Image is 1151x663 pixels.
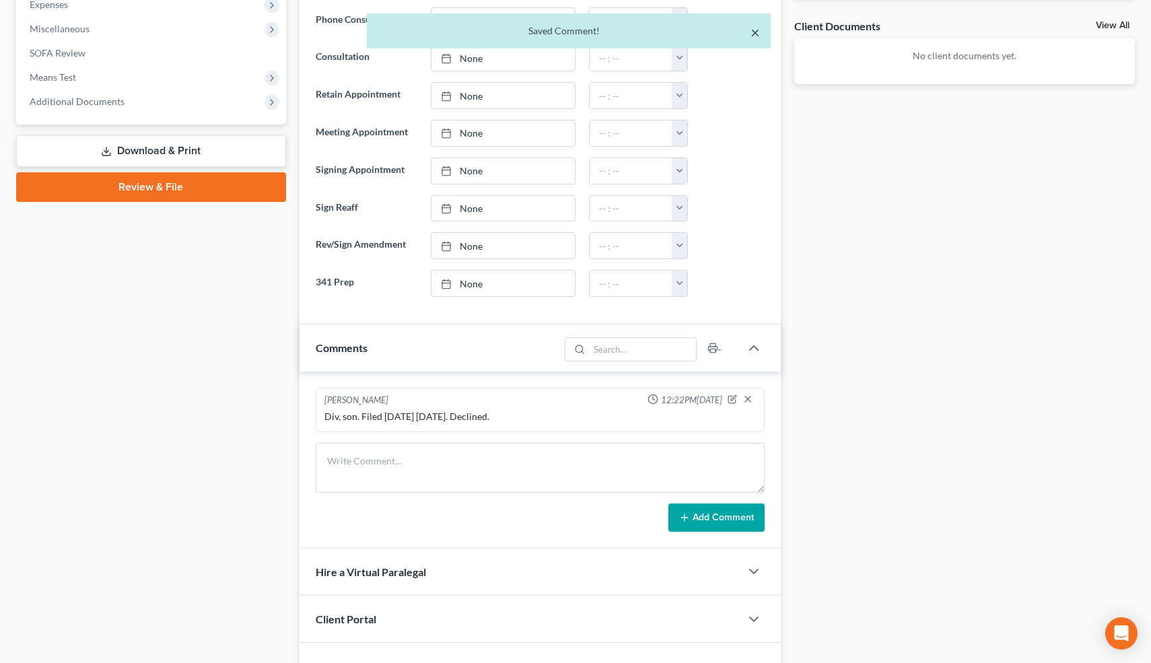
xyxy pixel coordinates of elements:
button: × [751,24,760,40]
a: Download & Print [16,135,286,167]
span: Client Portal [316,613,376,625]
span: Means Test [30,71,76,83]
input: -- : -- [590,196,672,221]
div: [PERSON_NAME] [324,394,388,407]
button: Add Comment [668,503,765,532]
a: [DATE] [431,8,574,34]
label: Retain Appointment [309,82,425,109]
a: None [431,233,574,258]
label: Signing Appointment [309,158,425,184]
input: Search... [590,338,697,361]
p: No client documents yet. [805,49,1124,63]
label: Sign Reaff [309,195,425,222]
input: -- : -- [590,83,672,108]
span: Hire a Virtual Paralegal [316,565,426,578]
span: Comments [316,341,368,354]
a: None [431,196,574,221]
a: None [431,45,574,71]
a: None [431,120,574,146]
a: None [431,271,574,296]
input: -- : -- [590,120,672,146]
input: -- : -- [590,233,672,258]
a: Review & File [16,172,286,202]
span: Additional Documents [30,96,125,107]
label: Meeting Appointment [309,120,425,147]
label: Phone Consultation [309,7,425,34]
input: -- : -- [590,8,672,34]
div: Open Intercom Messenger [1105,617,1138,650]
label: 341 Prep [309,270,425,297]
span: SOFA Review [30,47,85,59]
input: -- : -- [590,158,672,184]
span: 12:22PM[DATE] [661,394,722,407]
div: Saved Comment! [378,24,760,38]
input: -- : -- [590,271,672,296]
label: Consultation [309,44,425,71]
a: None [431,83,574,108]
input: -- : -- [590,45,672,71]
a: None [431,158,574,184]
label: Rev/Sign Amendment [309,232,425,259]
div: Div, son. Filed [DATE] [DATE]. Declined. [324,410,757,423]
